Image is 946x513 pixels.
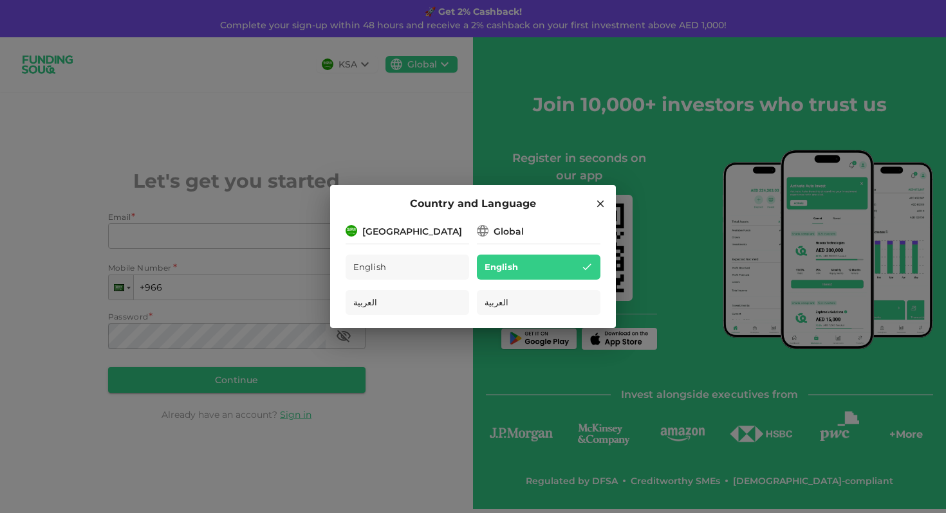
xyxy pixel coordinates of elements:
span: Country and Language [410,195,536,212]
span: العربية [353,295,377,310]
img: flag-sa.b9a346574cdc8950dd34b50780441f57.svg [346,225,357,237]
div: Global [494,225,524,239]
div: [GEOGRAPHIC_DATA] [362,225,462,239]
span: English [353,260,386,274]
span: العربية [485,295,508,310]
span: English [485,260,518,274]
